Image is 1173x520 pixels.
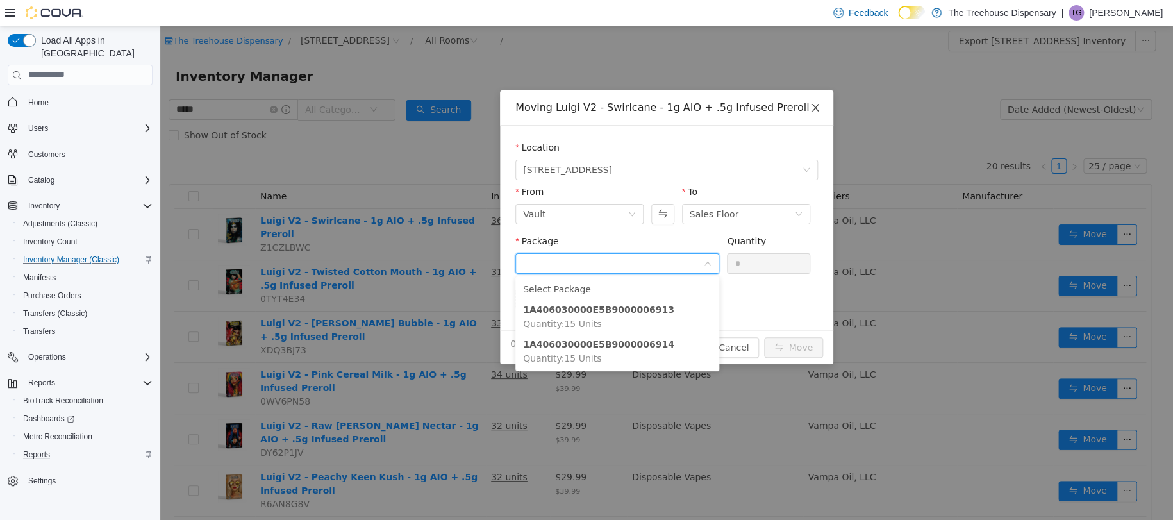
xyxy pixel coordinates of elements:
[23,237,78,247] span: Inventory Count
[522,160,537,171] label: To
[18,216,153,231] span: Adjustments (Classic)
[18,324,153,339] span: Transfers
[28,123,48,133] span: Users
[18,324,60,339] a: Transfers
[23,349,71,365] button: Operations
[544,233,551,242] i: icon: down
[18,288,87,303] a: Purchase Orders
[18,411,153,426] span: Dashboards
[355,308,559,342] li: 1A406030000E5B9000006914
[567,228,649,247] input: Quantity
[23,198,65,214] button: Inventory
[18,447,153,462] span: Reports
[23,273,56,283] span: Manifests
[363,327,441,337] span: Quantity : 15 Units
[23,375,60,390] button: Reports
[18,393,153,408] span: BioTrack Reconciliation
[363,134,452,153] span: 24081 Postal Ave
[529,178,579,197] div: Sales Floor
[23,349,153,365] span: Operations
[1069,5,1084,21] div: Teresa Garcia
[13,215,158,233] button: Adjustments (Classic)
[26,6,83,19] img: Cova
[355,116,399,126] label: Location
[3,471,158,490] button: Settings
[3,171,158,189] button: Catalog
[1089,5,1163,21] p: [PERSON_NAME]
[28,201,60,211] span: Inventory
[350,311,450,324] span: 0 Units will be moved.
[548,311,599,331] button: Cancel
[13,428,158,446] button: Metrc Reconciliation
[18,393,108,408] a: BioTrack Reconciliation
[1061,5,1063,21] p: |
[363,292,441,303] span: Quantity : 15 Units
[363,178,385,197] div: Vault
[23,375,153,390] span: Reports
[355,160,383,171] label: From
[23,255,119,265] span: Inventory Manager (Classic)
[23,146,153,162] span: Customers
[13,305,158,323] button: Transfers (Classic)
[18,252,153,267] span: Inventory Manager (Classic)
[28,175,54,185] span: Catalog
[28,378,55,388] span: Reports
[604,311,663,331] button: icon: swapMove
[18,216,103,231] a: Adjustments (Classic)
[3,348,158,366] button: Operations
[23,396,103,406] span: BioTrack Reconciliation
[23,95,54,110] a: Home
[23,473,61,489] a: Settings
[13,233,158,251] button: Inventory Count
[3,119,158,137] button: Users
[23,326,55,337] span: Transfers
[23,432,92,442] span: Metrc Reconciliation
[18,306,92,321] a: Transfers (Classic)
[18,429,97,444] a: Metrc Reconciliation
[468,184,476,193] i: icon: down
[18,306,153,321] span: Transfers (Classic)
[18,447,55,462] a: Reports
[23,94,153,110] span: Home
[28,352,66,362] span: Operations
[36,34,153,60] span: Load All Apps in [GEOGRAPHIC_DATA]
[23,121,53,136] button: Users
[363,313,514,323] strong: 1A406030000E5B9000006914
[18,429,153,444] span: Metrc Reconciliation
[363,278,514,289] strong: 1A406030000E5B9000006913
[18,234,83,249] a: Inventory Count
[23,449,50,460] span: Reports
[18,234,153,249] span: Inventory Count
[898,19,899,20] span: Dark Mode
[567,210,606,220] label: Quantity
[18,270,153,285] span: Manifests
[491,178,513,198] button: Swap
[3,374,158,392] button: Reports
[13,392,158,410] button: BioTrack Reconciliation
[23,147,71,162] a: Customers
[28,476,56,486] span: Settings
[23,198,153,214] span: Inventory
[23,121,153,136] span: Users
[13,323,158,340] button: Transfers
[355,273,559,308] li: 1A406030000E5B9000006913
[642,140,650,149] i: icon: down
[13,410,158,428] a: Dashboards
[3,93,158,112] button: Home
[898,6,925,19] input: Dark Mode
[355,253,559,273] li: Select Package
[28,97,49,108] span: Home
[13,269,158,287] button: Manifests
[637,64,673,100] button: Close
[948,5,1056,21] p: The Treehouse Dispensary
[3,145,158,164] button: Customers
[1071,5,1082,21] span: TG
[849,6,888,19] span: Feedback
[18,270,61,285] a: Manifests
[18,411,79,426] a: Dashboards
[23,308,87,319] span: Transfers (Classic)
[635,184,642,193] i: icon: down
[13,251,158,269] button: Inventory Manager (Classic)
[23,473,153,489] span: Settings
[18,288,153,303] span: Purchase Orders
